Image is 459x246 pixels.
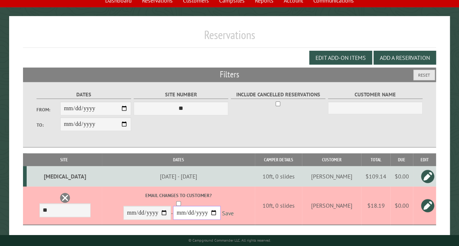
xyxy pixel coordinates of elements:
a: Save [222,210,234,217]
th: Total [361,153,390,166]
td: 10ft, 0 slides [255,187,302,225]
td: [PERSON_NAME] [302,166,361,187]
label: To: [37,122,60,128]
div: [MEDICAL_DATA] [30,173,101,180]
label: Dates [37,91,131,99]
h1: Reservations [23,28,436,48]
label: From: [37,106,60,113]
td: $0.00 [390,187,413,225]
th: Camper Details [255,153,302,166]
button: Reset [413,70,435,80]
td: $18.19 [361,187,390,225]
label: Include Cancelled Reservations [231,91,325,99]
label: Customer Name [328,91,422,99]
td: $0.00 [390,166,413,187]
th: Customer [302,153,361,166]
label: Site Number [134,91,228,99]
th: Edit [413,153,436,166]
td: 10ft, 0 slides [255,166,302,187]
td: [PERSON_NAME] [302,187,361,225]
button: Edit Add-on Items [309,51,372,65]
th: Site [27,153,102,166]
th: Due [390,153,413,166]
h2: Filters [23,68,436,81]
a: Delete this reservation [60,192,70,203]
button: Add a Reservation [374,51,436,65]
div: [DATE] - [DATE] [103,173,254,180]
th: Dates [102,153,255,166]
td: $109.14 [361,166,390,187]
label: Email changes to customer? [103,192,254,199]
small: © Campground Commander LLC. All rights reserved. [188,238,271,243]
div: - [103,192,254,222]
